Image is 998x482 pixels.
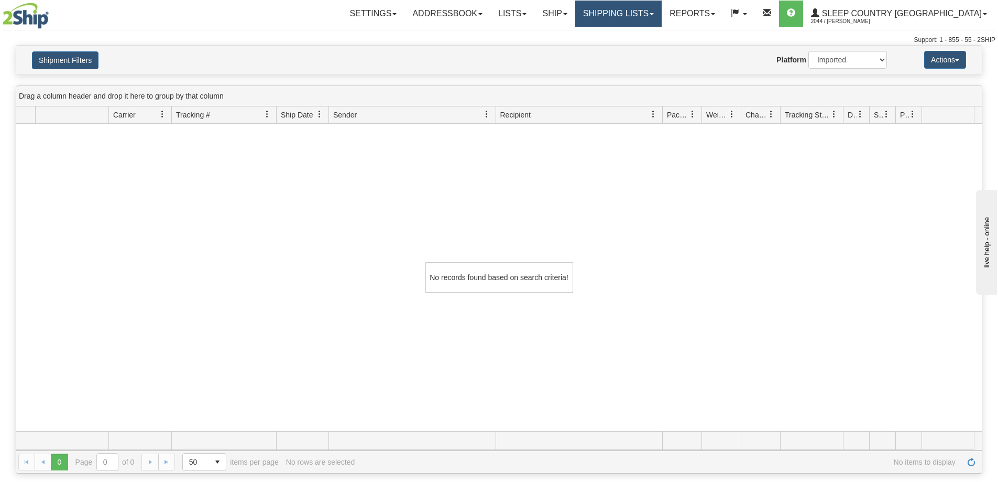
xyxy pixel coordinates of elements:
[8,9,97,17] div: live help - online
[182,453,226,471] span: Page sizes drop down
[825,105,843,123] a: Tracking Status filter column settings
[963,454,980,470] a: Refresh
[684,105,701,123] a: Packages filter column settings
[153,105,171,123] a: Carrier filter column settings
[706,110,728,120] span: Weight
[644,105,662,123] a: Recipient filter column settings
[189,457,203,467] span: 50
[478,105,496,123] a: Sender filter column settings
[176,110,210,120] span: Tracking #
[51,454,68,470] span: Page 0
[662,1,723,27] a: Reports
[182,453,279,471] span: items per page
[311,105,328,123] a: Ship Date filter column settings
[425,262,573,293] div: No records found based on search criteria!
[848,110,857,120] span: Delivery Status
[878,105,895,123] a: Shipment Issues filter column settings
[575,1,662,27] a: Shipping lists
[745,110,767,120] span: Charge
[342,1,404,27] a: Settings
[803,1,995,27] a: Sleep Country [GEOGRAPHIC_DATA] 2044 / [PERSON_NAME]
[874,110,883,120] span: Shipment Issues
[32,51,98,69] button: Shipment Filters
[900,110,909,120] span: Pickup Status
[776,55,806,65] label: Platform
[404,1,490,27] a: Addressbook
[534,1,575,27] a: Ship
[851,105,869,123] a: Delivery Status filter column settings
[904,105,922,123] a: Pickup Status filter column settings
[333,110,357,120] span: Sender
[500,110,531,120] span: Recipient
[209,454,226,470] span: select
[3,36,995,45] div: Support: 1 - 855 - 55 - 2SHIP
[723,105,741,123] a: Weight filter column settings
[667,110,689,120] span: Packages
[16,86,982,106] div: grid grouping header
[281,110,313,120] span: Ship Date
[113,110,136,120] span: Carrier
[3,3,49,29] img: logo2044.jpg
[286,458,355,466] div: No rows are selected
[362,458,956,466] span: No items to display
[785,110,830,120] span: Tracking Status
[762,105,780,123] a: Charge filter column settings
[811,16,890,27] span: 2044 / [PERSON_NAME]
[974,187,997,294] iframe: chat widget
[490,1,534,27] a: Lists
[924,51,966,69] button: Actions
[819,9,982,18] span: Sleep Country [GEOGRAPHIC_DATA]
[258,105,276,123] a: Tracking # filter column settings
[75,453,135,471] span: Page of 0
